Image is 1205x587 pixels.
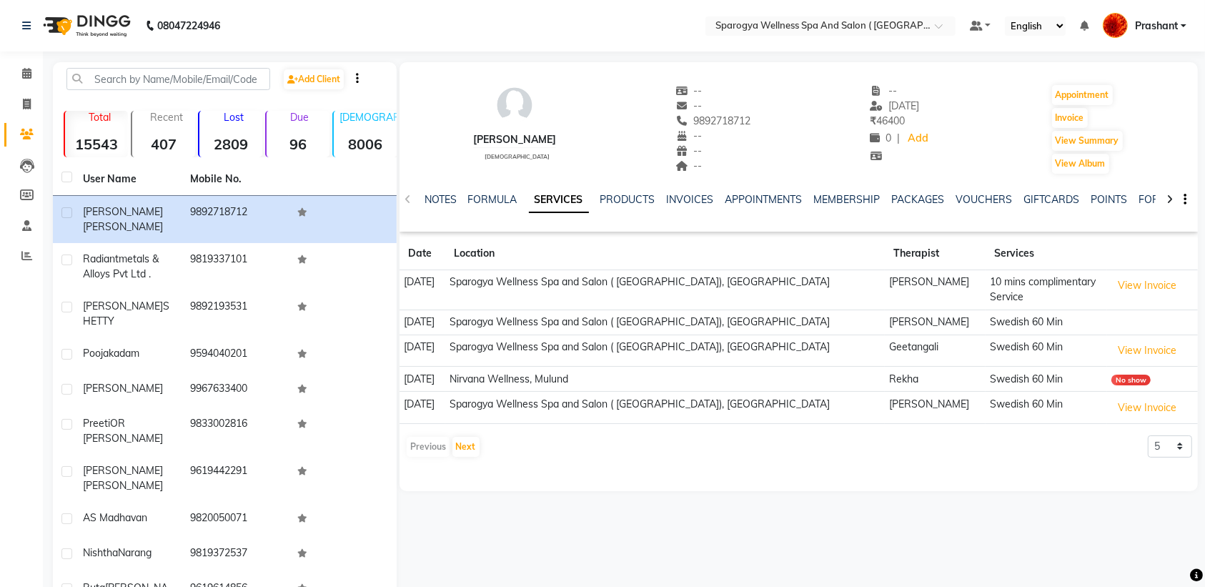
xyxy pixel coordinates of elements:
td: 9619442291 [182,455,289,502]
div: [PERSON_NAME] [473,132,556,147]
p: Recent [138,111,195,124]
div: No show [1111,375,1151,385]
td: [DATE] [400,270,445,310]
span: A [83,511,90,524]
p: Lost [205,111,262,124]
th: Therapist [885,237,986,270]
span: [PERSON_NAME] [83,300,163,312]
button: View Summary [1052,131,1123,151]
td: Rekha [885,367,986,392]
a: GIFTCARDS [1024,193,1080,206]
span: 9892718712 [675,114,751,127]
strong: 8006 [334,135,397,153]
span: Narang [118,546,152,559]
td: Swedish 60 Min [986,335,1106,367]
a: FORMS [1139,193,1175,206]
button: Invoice [1052,108,1088,128]
td: 9819372537 [182,537,289,572]
td: Swedish 60 Min [986,367,1106,392]
a: MEMBERSHIP [814,193,881,206]
td: 9833002816 [182,408,289,455]
td: 9594040201 [182,337,289,373]
th: User Name [74,163,182,196]
span: -- [675,144,703,157]
span: [PERSON_NAME] [83,479,163,492]
td: [PERSON_NAME] [885,270,986,310]
button: View Album [1052,154,1109,174]
td: Sparogya Wellness Spa and Salon ( [GEOGRAPHIC_DATA]), [GEOGRAPHIC_DATA] [445,310,885,335]
a: INVOICES [667,193,714,206]
span: ₹ [870,114,876,127]
span: Preeti [83,417,110,430]
span: kadam [109,347,139,360]
span: metals & Alloys pvt ltd . [83,252,159,280]
span: [PERSON_NAME] [83,220,163,233]
strong: 407 [132,135,195,153]
button: View Invoice [1111,275,1183,297]
span: [PERSON_NAME] [83,205,163,218]
p: Total [71,111,128,124]
img: logo [36,6,134,46]
p: Due [269,111,329,124]
th: Services [986,237,1106,270]
span: [DEMOGRAPHIC_DATA] [485,153,550,160]
button: Next [452,437,480,457]
td: Swedish 60 Min [986,310,1106,335]
a: VOUCHERS [956,193,1013,206]
img: avatar [493,84,536,127]
span: [PERSON_NAME] [83,464,163,477]
span: -- [675,159,703,172]
td: [DATE] [400,335,445,367]
td: 9819337101 [182,243,289,290]
a: FORMULA [468,193,517,206]
img: Prashant [1103,13,1128,38]
span: 0 [870,132,891,144]
span: -- [675,99,703,112]
td: 9892193531 [182,290,289,337]
td: 9892718712 [182,196,289,243]
td: [DATE] [400,392,445,424]
th: Location [445,237,885,270]
b: 08047224946 [157,6,220,46]
span: Radiant [83,252,119,265]
th: Date [400,237,445,270]
a: PACKAGES [892,193,945,206]
span: -- [675,129,703,142]
td: 9967633400 [182,373,289,408]
td: Geetangali [885,335,986,367]
span: 46400 [870,114,905,127]
a: Add Client [284,69,344,89]
span: S Madhavan [90,511,147,524]
a: SERVICES [529,187,589,213]
td: Swedish 60 Min [986,392,1106,424]
th: Mobile No. [182,163,289,196]
span: Nishtha [83,546,118,559]
p: [DEMOGRAPHIC_DATA] [339,111,397,124]
input: Search by Name/Mobile/Email/Code [66,68,270,90]
a: Add [906,129,931,149]
td: [DATE] [400,310,445,335]
td: 10 mins complimentary Service [986,270,1106,310]
td: [DATE] [400,367,445,392]
span: -- [675,84,703,97]
strong: 2809 [199,135,262,153]
a: APPOINTMENTS [725,193,803,206]
button: Appointment [1052,85,1113,105]
td: [PERSON_NAME] [885,310,986,335]
td: Sparogya Wellness Spa and Salon ( [GEOGRAPHIC_DATA]), [GEOGRAPHIC_DATA] [445,335,885,367]
span: [PERSON_NAME] [83,382,163,395]
strong: 15543 [65,135,128,153]
td: 9820050071 [182,502,289,537]
a: POINTS [1091,193,1128,206]
span: | [897,131,900,146]
td: Sparogya Wellness Spa and Salon ( [GEOGRAPHIC_DATA]), [GEOGRAPHIC_DATA] [445,270,885,310]
span: Prashant [1135,19,1178,34]
strong: 96 [267,135,329,153]
button: View Invoice [1111,397,1183,419]
span: [DATE] [870,99,919,112]
td: Nirvana Wellness, Mulund [445,367,885,392]
a: NOTES [425,193,457,206]
td: Sparogya Wellness Spa and Salon ( [GEOGRAPHIC_DATA]), [GEOGRAPHIC_DATA] [445,392,885,424]
span: OR [PERSON_NAME] [83,417,163,445]
a: PRODUCTS [600,193,655,206]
